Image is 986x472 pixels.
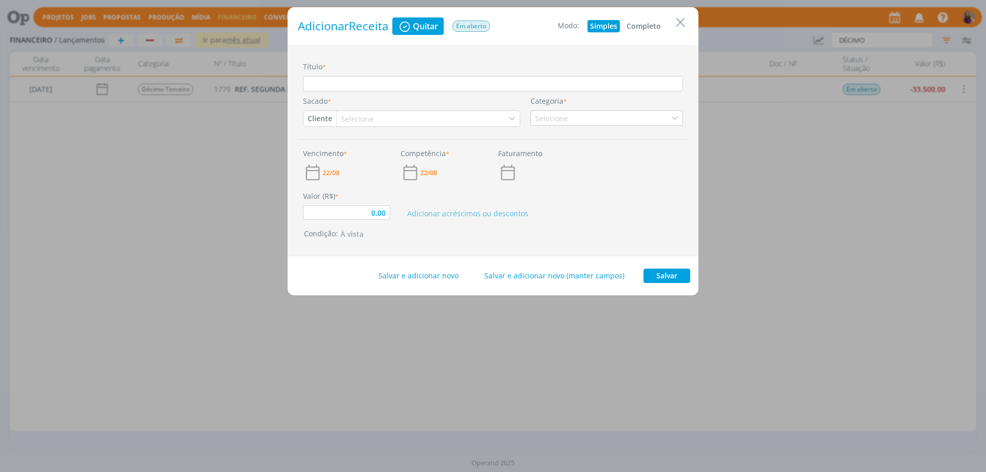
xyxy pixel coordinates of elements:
[298,20,388,33] h1: Adicionar
[372,269,465,283] button: Salvar e adicionar novo
[303,148,347,159] label: Vencimento
[420,169,437,176] span: 22/08
[413,22,438,30] span: Quitar
[452,20,490,32] button: Em aberto
[624,20,663,32] button: Completo
[498,148,542,159] label: Faturamento
[303,96,331,106] label: Sacado
[288,7,698,295] div: dialog
[478,269,631,283] button: Salvar e adicionar novo (manter campos)
[303,61,326,72] label: Título
[323,169,339,176] span: 22/08
[643,269,690,283] button: Salvar
[530,96,567,106] label: Categoria
[304,111,336,126] button: Cliente
[303,191,339,201] label: Valor (R$)
[392,17,444,35] button: Quitar
[349,18,388,34] span: Receita
[587,20,620,32] button: Simples
[304,229,368,238] span: Condição:
[558,20,579,32] div: Modo:
[452,21,490,32] span: Em aberto
[531,113,570,124] div: Selecione
[337,114,376,124] div: Selecione
[401,148,449,159] label: Competência
[673,14,688,30] button: Close
[341,114,376,124] div: Selecione
[535,113,570,124] div: Selecione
